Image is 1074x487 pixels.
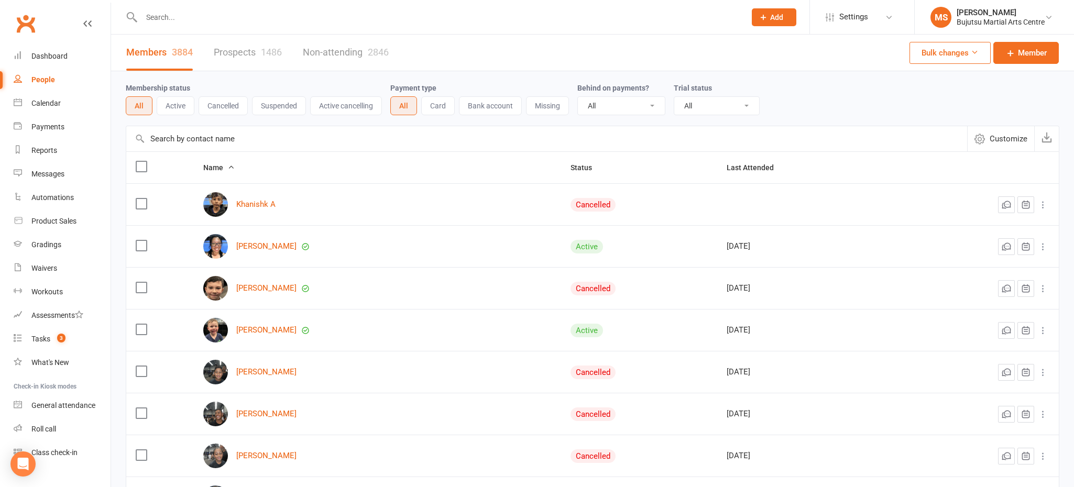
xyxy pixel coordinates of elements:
button: Status [571,161,604,174]
a: Gradings [14,233,111,257]
button: Active cancelling [310,96,382,115]
span: Customize [990,132,1027,145]
button: Customize [967,126,1034,151]
div: Active [571,324,603,337]
div: Dashboard [31,52,68,60]
a: Automations [14,186,111,209]
div: Cancelled [571,366,616,379]
a: Khanishk A [236,200,276,209]
span: Add [770,13,783,21]
div: Class check-in [31,448,78,457]
div: Gradings [31,240,61,249]
div: Assessments [31,311,83,319]
button: Add [752,8,796,26]
div: 3884 [172,47,193,58]
div: Bujutsu Martial Arts Centre [957,17,1045,27]
div: Messages [31,170,64,178]
input: Search... [138,10,739,25]
div: Product Sales [31,217,76,225]
a: Assessments [14,304,111,327]
button: All [126,96,152,115]
div: [DATE] [727,242,887,251]
div: Workouts [31,287,63,296]
a: Product Sales [14,209,111,233]
div: Reports [31,146,57,154]
div: 2846 [368,47,389,58]
div: Automations [31,193,74,202]
button: Missing [526,96,569,115]
input: Search by contact name [126,126,967,151]
button: Last Attended [727,161,785,174]
button: Active [157,96,194,115]
span: Last Attended [727,163,785,172]
label: Behind on payments? [577,84,649,92]
a: What's New [14,351,111,374]
div: Roll call [31,425,56,433]
a: Member [993,42,1059,64]
a: Clubworx [13,10,39,37]
a: Waivers [14,257,111,280]
div: [DATE] [727,451,887,460]
label: Membership status [126,84,190,92]
a: Reports [14,139,111,162]
button: Bank account [459,96,522,115]
a: Roll call [14,417,111,441]
span: Member [1018,47,1047,59]
a: Workouts [14,280,111,304]
a: Calendar [14,92,111,115]
a: [PERSON_NAME] [236,326,297,335]
div: [DATE] [727,326,887,335]
div: Active [571,240,603,253]
div: Payments [31,123,64,131]
div: Cancelled [571,198,616,212]
div: General attendance [31,401,95,409]
a: People [14,68,111,92]
label: Trial status [674,84,712,92]
a: [PERSON_NAME] [236,368,297,377]
div: Cancelled [571,449,616,463]
a: [PERSON_NAME] [236,242,297,251]
a: Members3884 [126,35,193,71]
a: [PERSON_NAME] [236,451,297,460]
a: Class kiosk mode [14,441,111,464]
span: Name [203,163,235,172]
a: Non-attending2846 [303,35,389,71]
a: General attendance kiosk mode [14,394,111,417]
div: Cancelled [571,282,616,295]
div: MS [930,7,951,28]
a: [PERSON_NAME] [236,284,297,293]
div: 1486 [261,47,282,58]
button: Suspended [252,96,306,115]
div: Open Intercom Messenger [10,451,36,477]
div: Waivers [31,264,57,272]
button: All [390,96,417,115]
button: Cancelled [199,96,248,115]
div: Calendar [31,99,61,107]
div: [DATE] [727,368,887,377]
div: Cancelled [571,407,616,421]
a: Messages [14,162,111,186]
div: What's New [31,358,69,367]
button: Card [421,96,455,115]
div: [DATE] [727,409,887,418]
button: Bulk changes [909,42,991,64]
span: 3 [57,334,65,342]
a: Prospects1486 [214,35,282,71]
div: [DATE] [727,284,887,293]
span: Settings [839,5,868,29]
div: People [31,75,55,84]
span: Status [571,163,604,172]
label: Payment type [390,84,436,92]
div: [PERSON_NAME] [957,8,1045,17]
a: Dashboard [14,45,111,68]
a: Tasks 3 [14,327,111,351]
button: Name [203,161,235,174]
a: [PERSON_NAME] [236,409,297,418]
a: Payments [14,115,111,139]
div: Tasks [31,335,50,343]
